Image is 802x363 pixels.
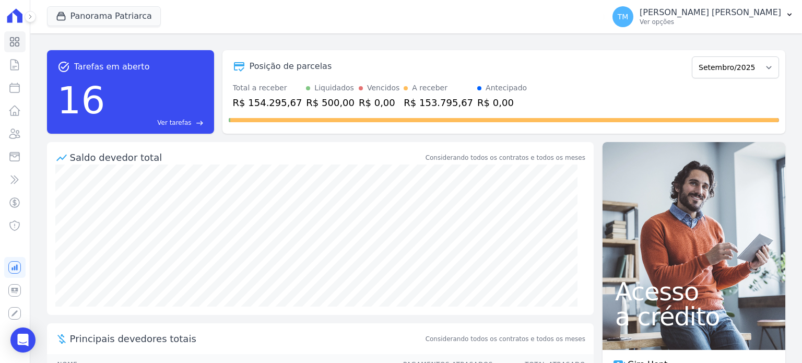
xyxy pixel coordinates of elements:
div: R$ 0,00 [359,96,399,110]
span: Tarefas em aberto [74,61,150,73]
button: Panorama Patriarca [47,6,161,26]
div: Total a receber [233,83,302,93]
div: R$ 500,00 [306,96,355,110]
p: Ver opções [640,18,781,26]
span: Ver tarefas [157,118,191,127]
div: Considerando todos os contratos e todos os meses [426,153,585,162]
span: Principais devedores totais [70,332,423,346]
span: a crédito [615,304,773,329]
span: Acesso [615,279,773,304]
div: Posição de parcelas [250,60,332,73]
span: task_alt [57,61,70,73]
div: Saldo devedor total [70,150,423,165]
p: [PERSON_NAME] [PERSON_NAME] [640,7,781,18]
div: Antecipado [486,83,527,93]
div: R$ 153.795,67 [404,96,473,110]
div: R$ 0,00 [477,96,527,110]
div: Vencidos [367,83,399,93]
div: Liquidados [314,83,354,93]
span: east [196,119,204,127]
button: TM [PERSON_NAME] [PERSON_NAME] Ver opções [604,2,802,31]
span: TM [618,13,629,20]
a: Ver tarefas east [109,118,203,127]
div: 16 [57,73,105,127]
div: Open Intercom Messenger [10,327,36,353]
span: Considerando todos os contratos e todos os meses [426,334,585,344]
div: R$ 154.295,67 [233,96,302,110]
div: A receber [412,83,447,93]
